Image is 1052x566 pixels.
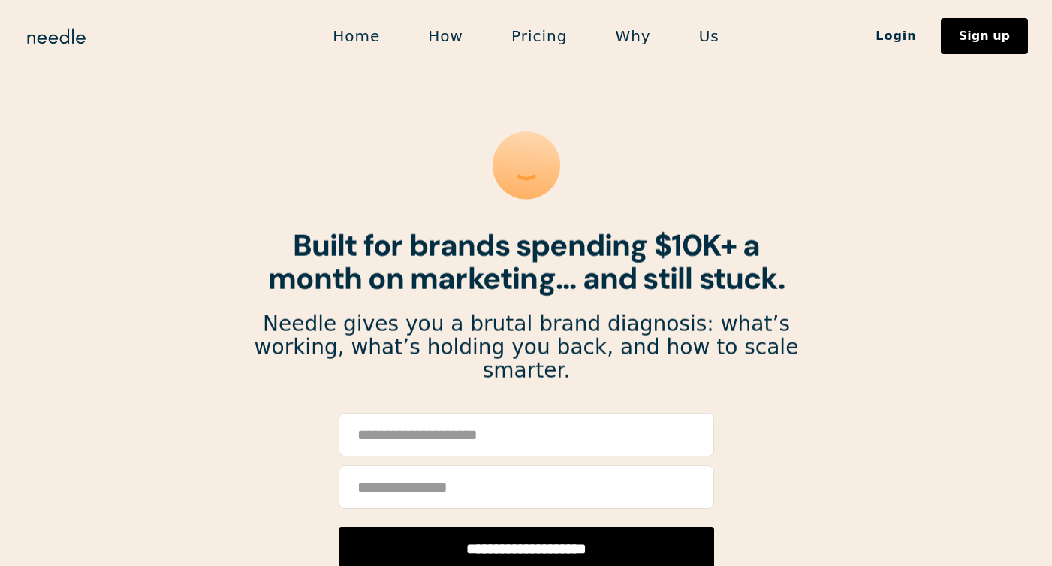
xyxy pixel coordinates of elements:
a: How [404,20,487,52]
p: Needle gives you a brutal brand diagnosis: what’s working, what’s holding you back, and how to sc... [253,313,800,382]
a: Home [309,20,404,52]
a: Why [591,20,674,52]
a: Login [852,23,941,49]
a: Sign up [941,18,1028,54]
a: Us [675,20,743,52]
div: Sign up [959,30,1010,42]
a: Pricing [487,20,591,52]
strong: Built for brands spending $10K+ a month on marketing... and still stuck. [268,226,785,298]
